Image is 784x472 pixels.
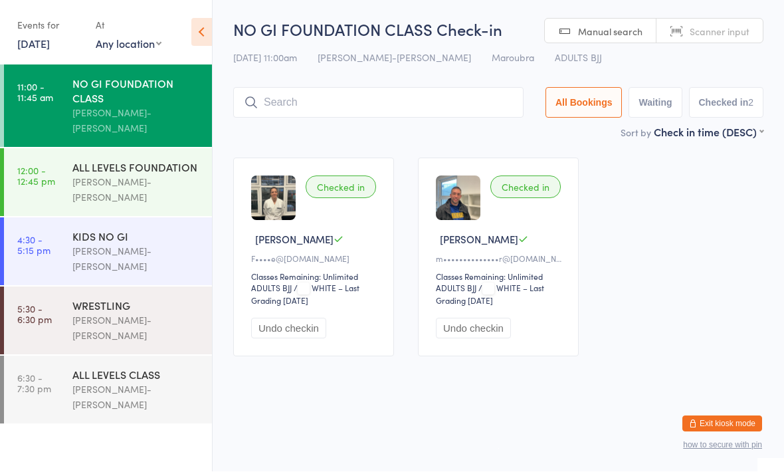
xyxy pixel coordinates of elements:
time: 6:30 - 7:30 pm [17,373,51,394]
div: m••••••••••••••r@[DOMAIN_NAME] [436,253,565,265]
div: Check in time (DESC) [654,125,763,140]
time: 12:00 - 12:45 pm [17,166,55,187]
div: Checked in [490,176,561,199]
span: Maroubra [492,51,534,64]
div: Events for [17,15,82,37]
div: Any location [96,37,161,51]
button: Undo checkin [251,318,326,339]
span: [PERSON_NAME] [440,233,518,247]
button: Checked in2 [689,88,764,118]
div: F••••e@[DOMAIN_NAME] [251,253,380,265]
div: NO GI FOUNDATION CLASS [72,76,201,106]
span: Manual search [578,25,642,39]
div: [PERSON_NAME]-[PERSON_NAME] [72,382,201,413]
span: [PERSON_NAME]-[PERSON_NAME] [318,51,471,64]
button: Exit kiosk mode [682,416,762,432]
input: Search [233,88,524,118]
span: [PERSON_NAME] [255,233,334,247]
time: 11:00 - 11:45 am [17,82,53,103]
div: [PERSON_NAME]-[PERSON_NAME] [72,313,201,344]
div: [PERSON_NAME]-[PERSON_NAME] [72,244,201,275]
span: ADULTS BJJ [555,51,602,64]
a: [DATE] [17,37,50,51]
div: ALL LEVELS FOUNDATION [72,160,201,175]
div: KIDS NO GI [72,229,201,244]
div: [PERSON_NAME]-[PERSON_NAME] [72,106,201,136]
a: 6:30 -7:30 pmALL LEVELS CLASS[PERSON_NAME]-[PERSON_NAME] [4,356,212,424]
div: ADULTS BJJ [436,283,476,294]
div: At [96,15,161,37]
time: 4:30 - 5:15 pm [17,235,50,256]
button: how to secure with pin [683,441,762,450]
div: ALL LEVELS CLASS [72,368,201,382]
label: Sort by [621,126,651,140]
span: [DATE] 11:00am [233,51,297,64]
div: Classes Remaining: Unlimited [436,271,565,283]
div: 2 [748,98,753,108]
time: 5:30 - 6:30 pm [17,304,52,325]
div: [PERSON_NAME]-[PERSON_NAME] [72,175,201,205]
img: image1754553459.png [251,176,296,221]
a: 11:00 -11:45 amNO GI FOUNDATION CLASS[PERSON_NAME]-[PERSON_NAME] [4,65,212,148]
img: image1755769629.png [436,176,480,221]
a: 12:00 -12:45 pmALL LEVELS FOUNDATION[PERSON_NAME]-[PERSON_NAME] [4,149,212,217]
a: 5:30 -6:30 pmWRESTLING[PERSON_NAME]-[PERSON_NAME] [4,287,212,355]
div: ADULTS BJJ [251,283,292,294]
div: WRESTLING [72,298,201,313]
button: Undo checkin [436,318,511,339]
button: All Bookings [545,88,623,118]
div: Classes Remaining: Unlimited [251,271,380,283]
a: 4:30 -5:15 pmKIDS NO GI[PERSON_NAME]-[PERSON_NAME] [4,218,212,286]
span: Scanner input [690,25,749,39]
div: Checked in [306,176,376,199]
button: Waiting [629,88,682,118]
h2: NO GI FOUNDATION CLASS Check-in [233,19,763,41]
